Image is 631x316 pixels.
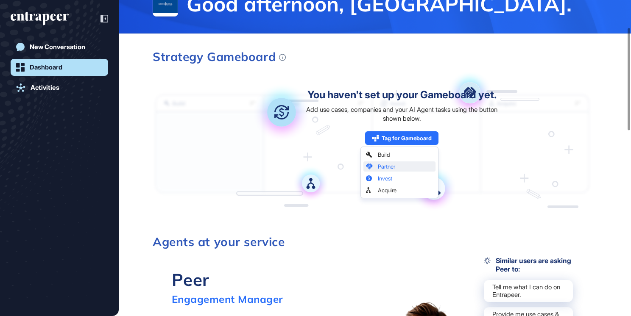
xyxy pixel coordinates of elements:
div: New Conversation [30,43,85,51]
img: partner.aac698ea.svg [449,72,491,114]
div: Strategy Gameboard [153,51,286,63]
div: Activities [31,84,59,91]
a: Activities [11,79,108,96]
a: New Conversation [11,39,108,55]
div: Tell me what I can do on Entrapeer. [484,280,573,302]
div: Add use cases, companies and your AI Agent tasks using the button shown below. [302,105,502,123]
div: Dashboard [30,64,62,71]
div: Engagement Manager [172,293,283,305]
div: Similar users are asking Peer to: [484,256,573,273]
div: You haven't set up your Gameboard yet. [307,90,497,100]
img: invest.bd05944b.svg [254,84,310,140]
div: Peer [172,269,283,290]
a: Dashboard [11,59,108,76]
img: acquire.a709dd9a.svg [293,166,328,201]
h3: Agents at your service [153,236,592,248]
div: entrapeer-logo [11,12,69,25]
